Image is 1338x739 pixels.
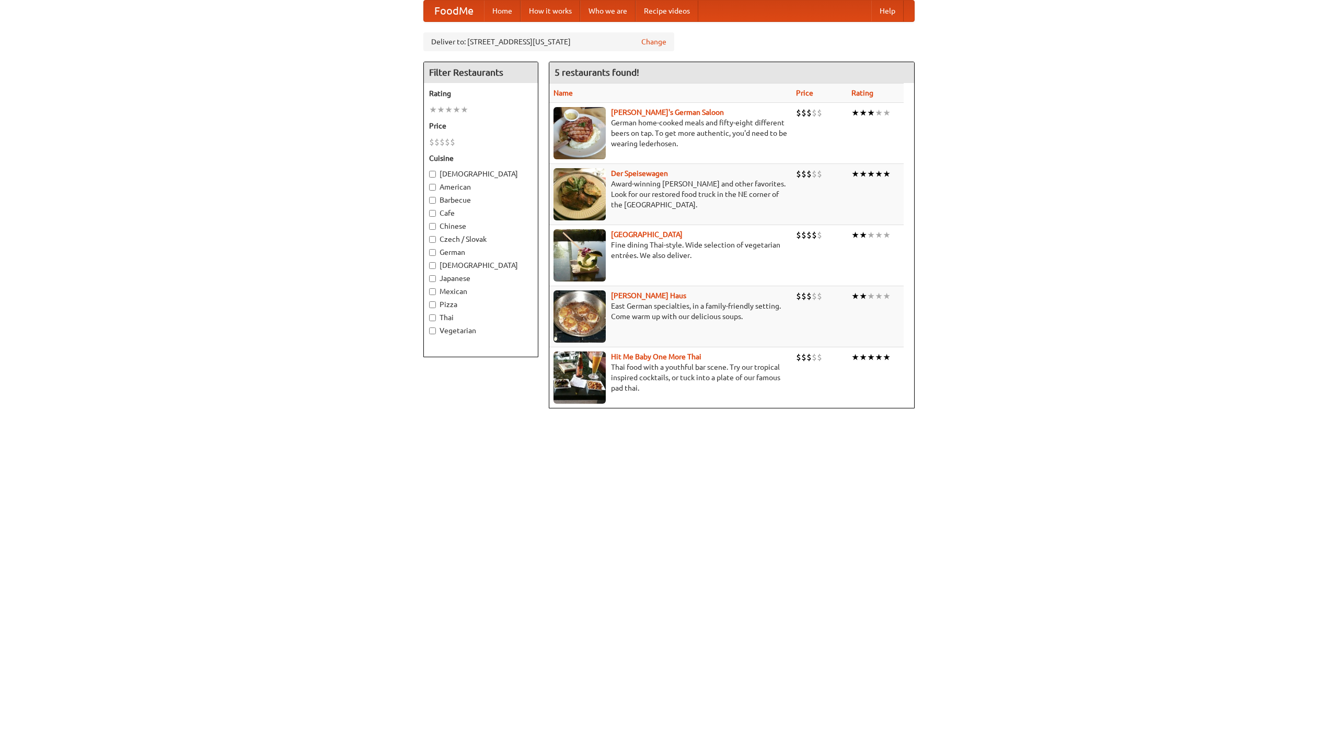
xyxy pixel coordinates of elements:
[429,208,533,218] label: Cafe
[553,168,606,220] img: speisewagen.jpg
[429,234,533,244] label: Czech / Slovak
[796,107,801,119] li: $
[796,168,801,180] li: $
[429,195,533,205] label: Barbecue
[875,290,883,302] li: ★
[812,351,817,363] li: $
[424,1,484,21] a: FoodMe
[883,107,891,119] li: ★
[440,136,445,148] li: $
[641,37,666,47] a: Change
[429,88,533,99] h5: Rating
[434,136,440,148] li: $
[429,136,434,148] li: $
[611,169,668,178] a: Der Speisewagen
[801,351,806,363] li: $
[611,353,701,361] a: Hit Me Baby One More Thai
[806,168,812,180] li: $
[611,230,683,239] b: [GEOGRAPHIC_DATA]
[851,89,873,97] a: Rating
[429,301,436,308] input: Pizza
[801,229,806,241] li: $
[429,260,533,271] label: [DEMOGRAPHIC_DATA]
[553,229,606,281] img: satay.jpg
[801,290,806,302] li: $
[851,229,859,241] li: ★
[437,104,445,115] li: ★
[424,62,538,83] h4: Filter Restaurants
[429,286,533,297] label: Mexican
[806,290,812,302] li: $
[553,351,606,404] img: babythai.jpg
[875,351,883,363] li: ★
[812,107,817,119] li: $
[553,107,606,159] img: esthers.jpg
[611,291,686,300] a: [PERSON_NAME] Haus
[429,249,436,256] input: German
[812,290,817,302] li: $
[851,290,859,302] li: ★
[806,351,812,363] li: $
[883,351,891,363] li: ★
[445,136,450,148] li: $
[859,168,867,180] li: ★
[817,351,822,363] li: $
[611,108,724,116] a: [PERSON_NAME]'s German Saloon
[521,1,580,21] a: How it works
[796,229,801,241] li: $
[429,210,436,217] input: Cafe
[429,275,436,282] input: Japanese
[429,325,533,336] label: Vegetarian
[553,290,606,343] img: kohlhaus.jpg
[429,299,533,310] label: Pizza
[883,168,891,180] li: ★
[875,229,883,241] li: ★
[429,221,533,231] label: Chinese
[580,1,636,21] a: Who we are
[817,168,822,180] li: $
[875,168,883,180] li: ★
[484,1,521,21] a: Home
[429,247,533,257] label: German
[553,362,788,393] p: Thai food with a youthful bar scene. Try our tropical inspired cocktails, or tuck into a plate of...
[555,67,639,77] ng-pluralize: 5 restaurants found!
[796,89,813,97] a: Price
[871,1,904,21] a: Help
[429,236,436,243] input: Czech / Slovak
[636,1,698,21] a: Recipe videos
[801,107,806,119] li: $
[553,118,788,149] p: German home-cooked meals and fifty-eight different beers on tap. To get more authentic, you'd nee...
[429,104,437,115] li: ★
[801,168,806,180] li: $
[796,290,801,302] li: $
[429,314,436,321] input: Thai
[817,290,822,302] li: $
[429,169,533,179] label: [DEMOGRAPHIC_DATA]
[875,107,883,119] li: ★
[851,168,859,180] li: ★
[553,301,788,322] p: East German specialties, in a family-friendly setting. Come warm up with our delicious soups.
[429,312,533,323] label: Thai
[429,182,533,192] label: American
[429,121,533,131] h5: Price
[553,89,573,97] a: Name
[851,351,859,363] li: ★
[450,136,455,148] li: $
[867,229,875,241] li: ★
[553,240,788,261] p: Fine dining Thai-style. Wide selection of vegetarian entrées. We also deliver.
[867,290,875,302] li: ★
[806,107,812,119] li: $
[867,351,875,363] li: ★
[883,229,891,241] li: ★
[859,107,867,119] li: ★
[429,223,436,230] input: Chinese
[429,327,436,334] input: Vegetarian
[859,229,867,241] li: ★
[817,107,822,119] li: $
[429,197,436,204] input: Barbecue
[429,273,533,284] label: Japanese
